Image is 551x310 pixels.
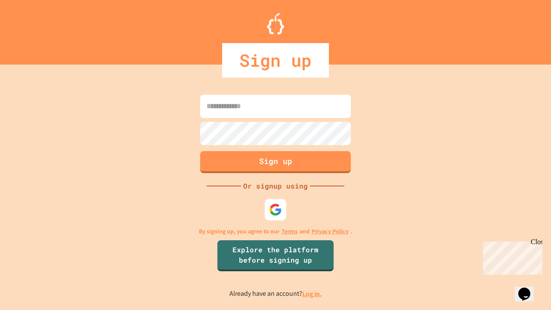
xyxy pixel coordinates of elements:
[3,3,59,55] div: Chat with us now!Close
[312,227,349,236] a: Privacy Policy
[515,276,542,301] iframe: chat widget
[480,238,542,275] iframe: chat widget
[267,13,284,34] img: Logo.svg
[269,203,282,216] img: google-icon.svg
[241,181,310,191] div: Or signup using
[229,288,322,299] p: Already have an account?
[217,240,334,271] a: Explore the platform before signing up
[199,227,353,236] p: By signing up, you agree to our and .
[222,43,329,77] div: Sign up
[282,227,297,236] a: Terms
[200,151,351,173] button: Sign up
[302,289,322,298] a: Log in.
